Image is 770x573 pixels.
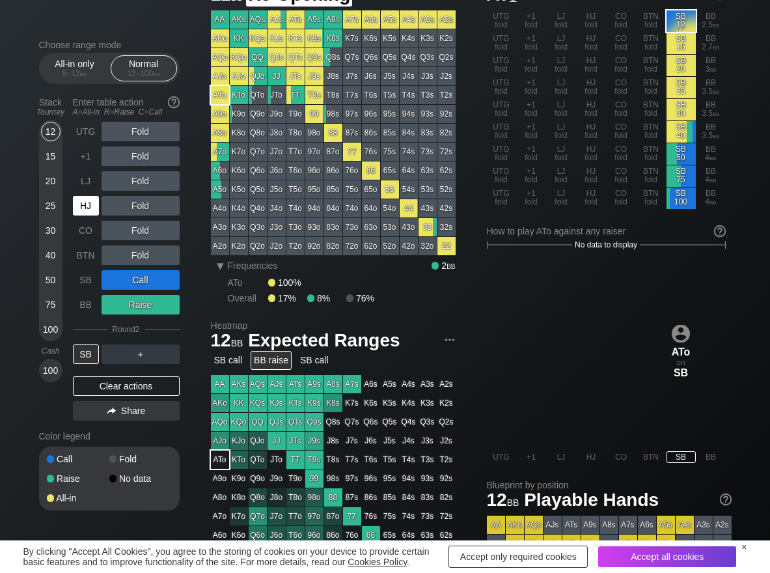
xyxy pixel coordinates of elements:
[547,188,576,209] div: LJ fold
[362,48,380,66] div: Q6s
[437,161,456,180] div: 62s
[577,10,606,32] div: HJ fold
[713,131,720,140] span: bb
[286,199,305,217] div: T4o
[713,20,720,29] span: bb
[362,218,380,236] div: 63o
[696,188,726,209] div: BB 4
[343,143,361,161] div: 77
[547,99,576,120] div: LJ fold
[73,122,99,141] div: UTG
[607,143,636,165] div: CO fold
[102,171,180,191] div: Fold
[547,165,576,187] div: LJ fold
[400,124,418,142] div: 84s
[211,218,229,236] div: A3o
[286,161,305,180] div: T6o
[437,10,456,29] div: A2s
[637,99,666,120] div: BTN fold
[437,86,456,104] div: T2s
[400,105,418,123] div: 94s
[400,48,418,66] div: Q4s
[419,10,437,29] div: A3s
[667,143,696,165] div: SB 50
[672,324,690,342] img: icon-avatar.b40e07d9.svg
[400,218,418,236] div: 43o
[324,161,342,180] div: 86o
[102,221,180,240] div: Fold
[487,33,516,54] div: UTG fold
[607,55,636,76] div: CO fold
[305,67,323,85] div: J9s
[41,171,61,191] div: 20
[249,29,267,48] div: KQs
[362,143,380,161] div: 76s
[230,10,248,29] div: AKs
[400,161,418,180] div: 64s
[667,10,696,32] div: Don't fold. No recommendation for action.
[102,122,180,141] div: Fold
[400,67,418,85] div: J4s
[517,10,546,32] div: +1 fold
[153,69,160,78] span: bb
[419,67,437,85] div: J3s
[362,105,380,123] div: 96s
[362,67,380,85] div: J6s
[713,42,720,51] span: bb
[667,55,696,76] div: SB 20
[107,408,116,415] img: share.864f2f62.svg
[637,121,666,143] div: BTN fold
[41,295,61,314] div: 75
[487,99,516,120] div: UTG fold
[286,67,305,85] div: JTs
[577,188,606,209] div: HJ fold
[487,77,516,98] div: UTG fold
[268,105,286,123] div: J9o
[517,143,546,165] div: +1 fold
[381,199,399,217] div: 54o
[41,122,61,141] div: 12
[419,124,437,142] div: 83s
[268,29,286,48] div: KJs
[305,29,323,48] div: K9s
[607,77,636,98] div: CO fold
[709,64,717,74] span: bb
[696,121,726,143] div: BB 3.5
[102,147,180,166] div: Fold
[547,33,576,54] div: LJ fold
[211,29,229,48] div: AKo
[696,99,726,120] div: BB 3.5
[696,55,726,76] div: BB 3
[487,165,516,187] div: UTG fold
[709,197,717,206] span: bb
[114,56,174,81] div: Normal
[381,48,399,66] div: Q5s
[400,29,418,48] div: K4s
[41,196,61,216] div: 25
[230,67,248,85] div: KJo
[517,77,546,98] div: +1 fold
[230,105,248,123] div: K9o
[719,492,733,507] img: help.32db89a4.svg
[709,175,717,184] span: bb
[547,10,576,32] div: LJ fold
[437,29,456,48] div: K2s
[487,143,516,165] div: UTG fold
[249,10,267,29] div: AQs
[211,161,229,180] div: A6o
[577,77,606,98] div: HJ fold
[343,10,361,29] div: A7s
[211,124,229,142] div: A8o
[487,10,516,32] div: UTG fold
[517,121,546,143] div: +1 fold
[211,237,229,255] div: A2o
[305,124,323,142] div: 98o
[607,121,636,143] div: CO fold
[575,240,637,249] span: No data to display
[667,188,696,209] div: SB 100
[607,33,636,54] div: CO fold
[577,165,606,187] div: HJ fold
[249,218,267,236] div: Q3o
[268,48,286,66] div: QJs
[362,199,380,217] div: 64o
